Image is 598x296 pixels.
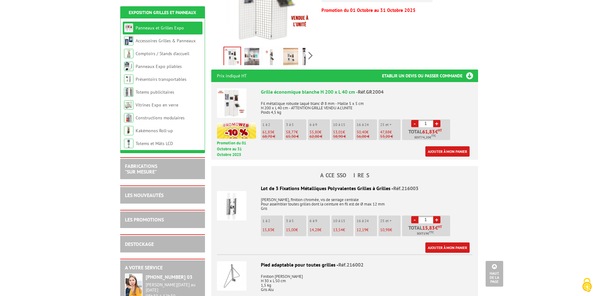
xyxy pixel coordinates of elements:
a: FABRICATIONS"Sur Mesure" [125,163,157,175]
span: 53,01 [333,129,343,135]
p: 16 à 24 [357,122,377,127]
p: 1 à 2 [262,219,283,223]
p: 3 à 5 [286,122,306,127]
p: € [380,130,401,134]
p: € [262,228,283,232]
p: Promotion du 01 Octobre au 31 Octobre 2025 [321,8,478,12]
p: Promotion du 01 Octobre au 31 Octobre 2025 [217,140,256,158]
span: 74,20 [421,135,429,140]
div: Pied adaptable pour toutes grilles - [217,261,472,268]
a: Constructions modulaires [136,115,185,121]
img: promotion [217,122,256,139]
img: Lot de 3 Fixations Métalliques Polyvalentes Grilles à Grilles [217,191,246,221]
p: 3 à 5 [286,219,306,223]
sup: HT [438,225,442,229]
p: [PERSON_NAME], finition chromée, vis de serrage centrale Pour assembler toutes grilles dont la ce... [217,193,472,211]
a: LES NOUVEAUTÉS [125,192,164,198]
a: Comptoirs / Stands d'accueil [136,51,189,56]
p: 10 à 15 [333,219,353,223]
a: Panneaux Expo pliables [136,64,182,69]
a: LES PROMOTIONS [125,216,164,223]
span: Next [308,50,314,61]
sup: HT [438,128,442,132]
p: 25 et + [380,122,401,127]
a: Vitrines Expo en verre [136,102,178,108]
span: 12,19 [357,227,366,232]
p: 56,00 € [357,134,377,139]
p: 6 à 9 [310,122,330,127]
span: 47,88 [380,129,390,135]
sup: TTC [429,231,434,234]
img: gr2004_grilles_blanche_exposition.jpg [303,48,318,67]
span: € [422,225,442,230]
p: 25 et + [380,219,401,223]
p: € [286,130,306,134]
a: + [433,216,440,223]
img: gr2004_grilles_blanche_exposition_economique.jpg [244,48,259,67]
span: 15,00 [286,227,296,232]
span: Soit € [414,135,436,140]
img: Panneaux et Grilles Expo [124,23,133,33]
span: 50,40 [357,129,366,135]
p: Total [404,225,450,236]
p: Prix indiqué HT [217,70,247,82]
span: € [435,129,438,134]
sup: TTC [431,134,436,138]
img: Totems et Mâts LCD [124,139,133,148]
a: Totems publicitaires [136,89,174,95]
div: [PERSON_NAME][DATE] au [DATE] [146,282,200,293]
img: gr2004_grilles_blanche_exposition_economique_murale.jpg [283,48,298,67]
p: 53,20 € [380,134,401,139]
img: Accessoires Grilles & Panneaux [124,36,133,45]
div: Lot de 3 Fixations Métalliques Polyvalentes Grilles à Grilles - [217,185,472,192]
span: 61,83 [422,129,435,134]
img: Présentoirs transportables [124,75,133,84]
p: € [262,130,283,134]
a: Totems et Mâts LCD [136,141,173,146]
a: - [411,120,418,127]
a: Kakémonos Roll-up [136,128,173,133]
a: Panneaux et Grilles Expo [136,25,184,31]
p: 62,00 € [310,134,330,139]
h2: A votre service [125,265,200,271]
img: Vitrines Expo en verre [124,100,133,110]
p: € [333,228,353,232]
img: grille_exposition_economique_blanche_fixation_murale_paravent_ou_sur_pied_gr2004.jpg [224,47,240,67]
a: Haut de la page [486,261,503,287]
p: 16 à 24 [357,219,377,223]
span: 10,98 [380,227,390,232]
img: Kakémonos Roll-up [124,126,133,135]
p: Finition [PERSON_NAME] H 30 x L 50 cm 1,5 kg Gris Alu [217,270,472,292]
p: 10 à 15 [333,122,353,127]
p: Fil métallique robuste laqué blanc Ø 8 mm - Maille 5 x 5 cm H 200 x L 40 cm - ATTENTION GRILLE VE... [261,97,472,115]
span: 55,80 [310,129,319,135]
p: € [357,130,377,134]
img: Pied adaptable pour toutes grilles [217,261,246,291]
span: 19 [423,231,427,236]
p: Total [404,129,450,140]
p: 58,90 € [333,134,353,139]
p: € [310,130,330,134]
span: 13,54 [333,227,343,232]
img: Cookies (fenêtre modale) [579,277,595,293]
span: Réf.GR2004 [358,89,384,95]
strong: [PHONE_NUMBER] 03 [146,274,192,280]
a: + [433,120,440,127]
p: € [333,130,353,134]
a: Présentoirs transportables [136,76,186,82]
span: Soit € [417,231,434,236]
p: 6 à 9 [310,219,330,223]
img: Totems publicitaires [124,87,133,97]
img: grille_exposition_economique_blanche_fixation_murale_paravent_ou_sur_pied_exemple_de_assemblage_e... [264,48,279,67]
span: 58,77 [286,129,296,135]
p: 1 à 2 [262,122,283,127]
a: Ajouter à mon panier [425,146,470,157]
p: 65,30 € [286,134,306,139]
p: € [310,228,330,232]
span: 61,83 [262,129,272,135]
button: Cookies (fenêtre modale) [576,275,598,296]
a: Accessoires Grilles & Panneaux [136,38,196,44]
h4: ACCESSOIRES [211,172,478,179]
h3: Etablir un devis ou passer commande [382,70,478,82]
p: € [357,228,377,232]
